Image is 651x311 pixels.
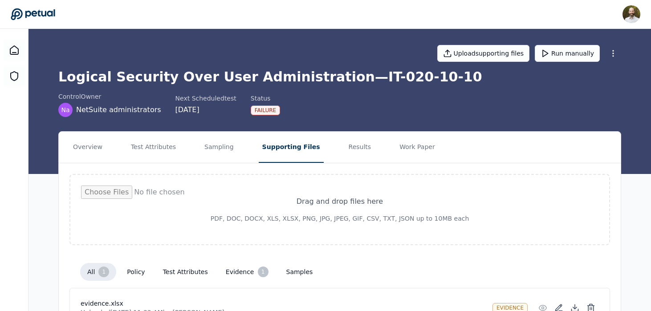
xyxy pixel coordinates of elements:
[345,132,375,163] button: Results
[396,132,439,163] button: Work Paper
[4,40,25,61] a: Dashboard
[59,132,621,163] nav: Tabs
[219,263,276,281] button: evidence 1
[279,264,320,280] button: samples
[58,69,621,85] h1: Logical Security Over User Administration — IT-020-10-10
[58,92,161,101] div: control Owner
[535,45,600,62] button: Run manually
[11,8,55,20] a: Go to Dashboard
[251,105,280,115] div: Failure
[258,267,269,277] div: 1
[61,105,69,114] span: Na
[201,132,237,163] button: Sampling
[120,264,152,280] button: policy
[69,132,106,163] button: Overview
[175,105,236,115] div: [DATE]
[127,132,179,163] button: Test Attributes
[251,94,280,103] div: Status
[80,263,116,281] button: all 1
[76,105,161,115] span: NetSuite administrators
[4,65,25,87] a: SOC
[175,94,236,103] div: Next Scheduled test
[81,299,485,308] h4: evidence.xlsx
[98,267,109,277] div: 1
[156,264,215,280] button: test attributes
[623,5,640,23] img: David Coulombe
[437,45,530,62] button: Uploadsupporting files
[605,45,621,61] button: More Options
[259,132,324,163] button: Supporting Files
